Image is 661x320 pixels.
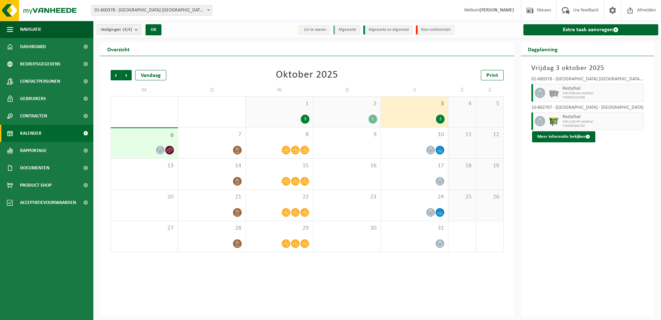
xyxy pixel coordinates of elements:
[480,193,500,201] span: 26
[20,142,47,159] span: Rapportage
[249,131,309,139] span: 8
[384,131,445,139] span: 10
[562,120,642,124] span: WB-1100-HP restafval
[114,224,174,232] span: 27
[20,38,46,55] span: Dashboard
[301,115,309,124] div: 3
[452,131,472,139] span: 11
[181,162,242,170] span: 14
[480,162,500,170] span: 19
[123,27,132,32] count: (4/4)
[246,84,313,96] td: W
[384,193,445,201] span: 24
[249,100,309,108] span: 1
[384,162,445,170] span: 17
[480,8,514,13] strong: [PERSON_NAME]
[416,25,454,35] li: Non-conformiteit
[476,84,504,96] td: Z
[249,224,309,232] span: 29
[121,70,132,80] span: Volgende
[480,100,500,108] span: 5
[20,194,76,211] span: Acceptatievoorwaarden
[448,84,476,96] td: Z
[549,116,559,126] img: WB-1100-HPE-GN-50
[181,224,242,232] span: 28
[111,70,121,80] span: Vorige
[384,224,445,232] span: 31
[562,91,642,96] span: WB-2500-GA restafval
[363,25,412,35] li: Afgewerkt en afgemeld
[486,73,498,78] span: Print
[549,88,559,98] img: WB-2500-GAL-GY-01
[100,42,137,56] h2: Overzicht
[181,131,242,139] span: 7
[111,84,178,96] td: M
[436,115,445,124] div: 2
[452,162,472,170] span: 18
[181,193,242,201] span: 21
[20,125,41,142] span: Kalender
[381,84,448,96] td: V
[114,193,174,201] span: 20
[452,193,472,201] span: 25
[317,193,377,201] span: 23
[101,25,132,35] span: Vestigingen
[562,86,642,91] span: Restafval
[114,162,174,170] span: 13
[114,132,174,139] span: 6
[531,63,644,73] h3: Vrijdag 3 oktober 2025
[20,55,60,73] span: Bedrijfsgegevens
[20,177,52,194] span: Product Shop
[562,96,642,100] span: T250002147286
[276,70,338,80] div: Oktober 2025
[317,224,377,232] span: 30
[562,114,642,120] span: Restafval
[97,24,141,35] button: Vestigingen(4/4)
[562,124,642,128] span: T250002882781
[178,84,245,96] td: D
[480,131,500,139] span: 12
[531,77,644,84] div: 01-600378 - [GEOGRAPHIC_DATA] [GEOGRAPHIC_DATA] - [GEOGRAPHIC_DATA]
[333,25,360,35] li: Afgewerkt
[146,24,161,35] button: OK
[299,25,330,35] li: Uit te voeren
[249,193,309,201] span: 22
[481,70,504,80] a: Print
[91,5,212,16] span: 01-600378 - NOORD NATIE TERMINAL NV - ANTWERPEN
[20,90,46,107] span: Gebruikers
[313,84,381,96] td: D
[317,162,377,170] span: 16
[20,21,41,38] span: Navigatie
[317,131,377,139] span: 9
[317,100,377,108] span: 2
[369,115,377,124] div: 1
[20,107,47,125] span: Contracten
[531,105,644,112] div: 10-862767 - [GEOGRAPHIC_DATA] - [GEOGRAPHIC_DATA]
[452,100,472,108] span: 4
[521,42,565,56] h2: Dagplanning
[20,73,60,90] span: Contactpersonen
[523,24,659,35] a: Extra taak aanvragen
[92,6,212,15] span: 01-600378 - NOORD NATIE TERMINAL NV - ANTWERPEN
[20,159,49,177] span: Documenten
[384,100,445,108] span: 3
[249,162,309,170] span: 15
[135,70,166,80] div: Vandaag
[532,131,595,142] button: Meer informatie bekijken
